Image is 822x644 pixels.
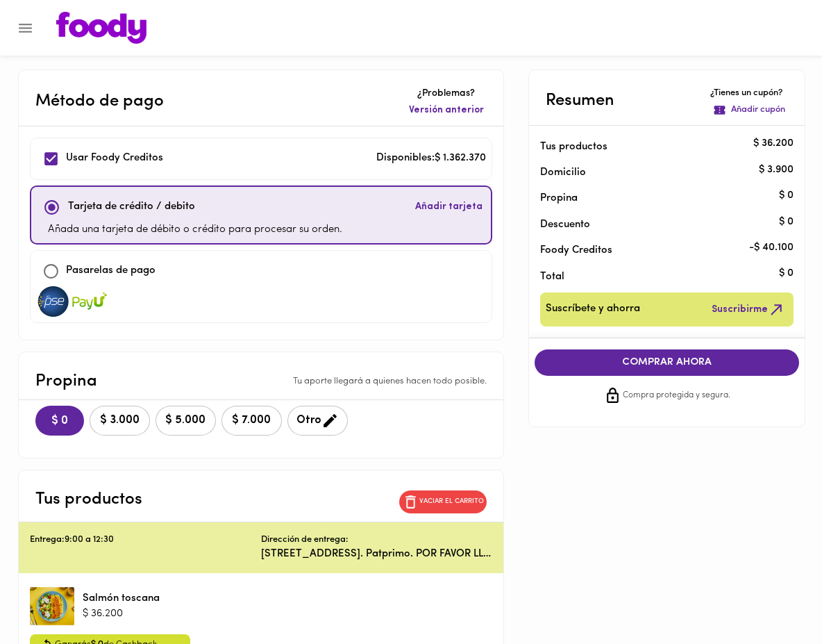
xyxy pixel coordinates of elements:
[412,192,485,222] button: Añadir tarjeta
[546,88,614,113] p: Resumen
[221,406,282,436] button: $ 7.000
[540,140,772,154] p: Tus productos
[759,163,794,177] p: $ 3.900
[709,298,788,321] button: Suscribirme
[56,12,146,44] img: logo.png
[35,406,84,436] button: $ 0
[68,199,195,215] p: Tarjeta de crédito / debito
[230,414,273,427] span: $ 7.000
[710,101,788,119] button: Añadir cupón
[30,534,261,547] p: Entrega: 9:00 a 12:30
[8,11,42,45] button: Menu
[35,487,142,512] p: Tus productos
[540,165,586,180] p: Domicilio
[156,406,216,436] button: $ 5.000
[399,490,487,513] button: Vaciar el carrito
[712,301,785,318] span: Suscribirme
[376,151,486,167] p: Disponibles: $ 1.362.370
[548,356,786,369] span: COMPRAR AHORA
[287,406,348,436] button: Otro
[83,606,160,621] p: $ 36.200
[35,89,164,114] p: Método de pago
[779,267,794,281] p: $ 0
[623,389,730,403] span: Compra protegida y segura.
[90,406,150,436] button: $ 3.000
[540,191,772,206] p: Propina
[293,375,487,388] p: Tu aporte llegará a quienes hacen todo posible.
[47,415,73,428] span: $ 0
[535,349,800,376] button: COMPRAR AHORA
[419,497,484,506] p: Vaciar el carrito
[546,301,640,318] span: Suscríbete y ahorra
[540,217,590,232] p: Descuento
[72,286,107,317] img: visa
[753,137,794,151] p: $ 36.200
[779,215,794,229] p: $ 0
[296,412,339,429] span: Otro
[35,369,97,394] p: Propina
[66,151,163,167] p: Usar Foody Creditos
[731,104,785,117] p: Añadir cupón
[99,414,141,427] span: $ 3.000
[540,270,772,284] p: Total
[48,222,342,238] p: Añada una tarjeta de débito o crédito para procesar su orden.
[741,563,808,630] iframe: Messagebird Livechat Widget
[749,240,794,255] p: - $ 40.100
[261,547,492,561] p: [STREET_ADDRESS]. Patprimo. POR FAVOR LLAMAR A [PERSON_NAME] 3112554500
[415,200,483,214] span: Añadir tarjeta
[165,414,207,427] span: $ 5.000
[83,591,160,606] p: Salmón toscana
[261,534,349,547] p: Dirección de entrega:
[779,188,794,203] p: $ 0
[406,87,487,101] p: ¿Problemas?
[710,87,788,100] p: ¿Tienes un cupón?
[406,101,487,120] button: Versión anterior
[30,584,74,629] div: Salmón toscana
[409,104,484,117] span: Versión anterior
[66,263,156,279] p: Pasarelas de pago
[36,286,71,317] img: visa
[540,243,772,258] p: Foody Creditos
